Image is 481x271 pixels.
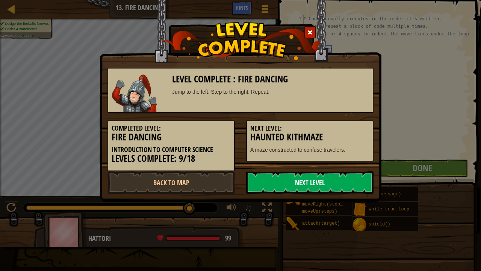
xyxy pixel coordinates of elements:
a: Next Level [246,171,374,194]
p: A maze constructed to confuse travelers. [250,146,369,154]
h3: Fire Dancing [112,132,231,142]
h3: Level Complete : Fire Dancing [172,74,369,84]
div: Jump to the left. Step to the right. Repeat. [172,88,369,96]
h3: Levels Complete: 9/18 [112,154,231,164]
a: Back to Map [107,171,235,194]
h3: Haunted Kithmaze [250,132,369,142]
h5: Introduction to Computer Science [112,146,231,154]
h5: Completed Level: [112,125,231,132]
h5: Next Level: [250,125,369,132]
img: level_complete.png [160,22,321,60]
img: samurai.png [112,75,157,112]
